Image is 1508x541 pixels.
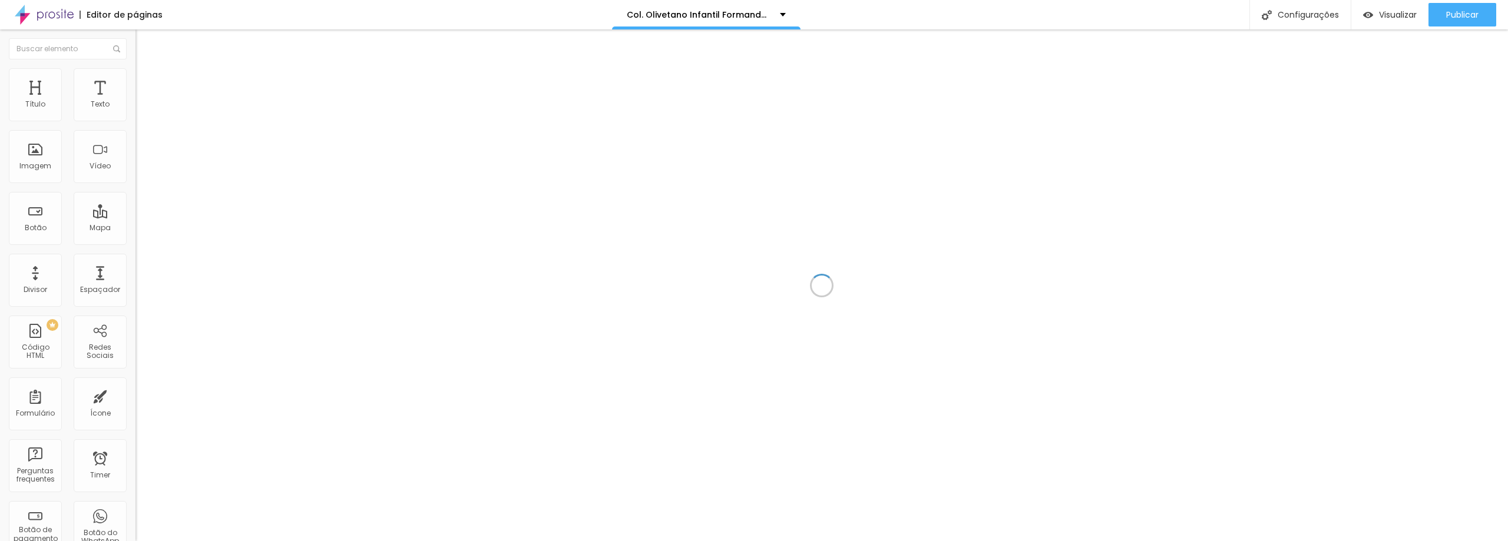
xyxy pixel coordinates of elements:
div: Editor de páginas [80,11,163,19]
img: view-1.svg [1363,10,1373,20]
div: Divisor [24,286,47,294]
div: Vídeo [90,162,111,170]
button: Visualizar [1351,3,1428,26]
div: Título [25,100,45,108]
div: Redes Sociais [77,343,123,360]
input: Buscar elemento [9,38,127,59]
img: Icone [113,45,120,52]
span: Visualizar [1379,10,1417,19]
div: Timer [90,471,110,479]
div: Ícone [90,409,111,417]
span: Publicar [1446,10,1479,19]
div: Espaçador [80,286,120,294]
img: Icone [1262,10,1272,20]
div: Mapa [90,224,111,232]
div: Texto [91,100,110,108]
div: Imagem [19,162,51,170]
div: Código HTML [12,343,58,360]
div: Botão [25,224,47,232]
button: Publicar [1428,3,1496,26]
p: Col. Olivetano Infantil Formandos 2025 [627,11,771,19]
div: Perguntas frequentes [12,467,58,484]
div: Formulário [16,409,55,417]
